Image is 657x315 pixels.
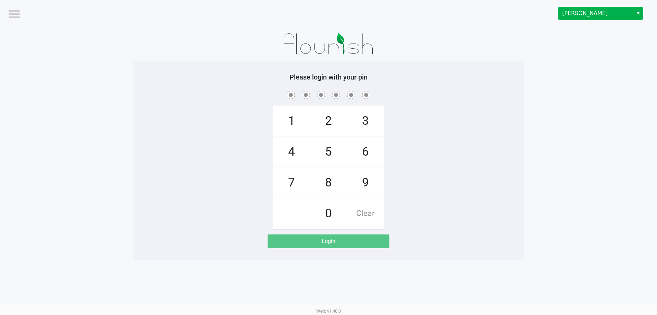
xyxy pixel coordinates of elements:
[310,137,347,167] span: 5
[310,198,347,229] span: 0
[316,308,341,314] span: Web: v1.40.0
[273,168,310,198] span: 7
[347,137,384,167] span: 6
[273,106,310,136] span: 1
[310,106,347,136] span: 2
[633,7,643,20] button: Select
[347,106,384,136] span: 3
[347,168,384,198] span: 9
[562,9,629,17] span: [PERSON_NAME]
[273,137,310,167] span: 4
[139,73,518,81] h5: Please login with your pin
[347,198,384,229] span: Clear
[310,168,347,198] span: 8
